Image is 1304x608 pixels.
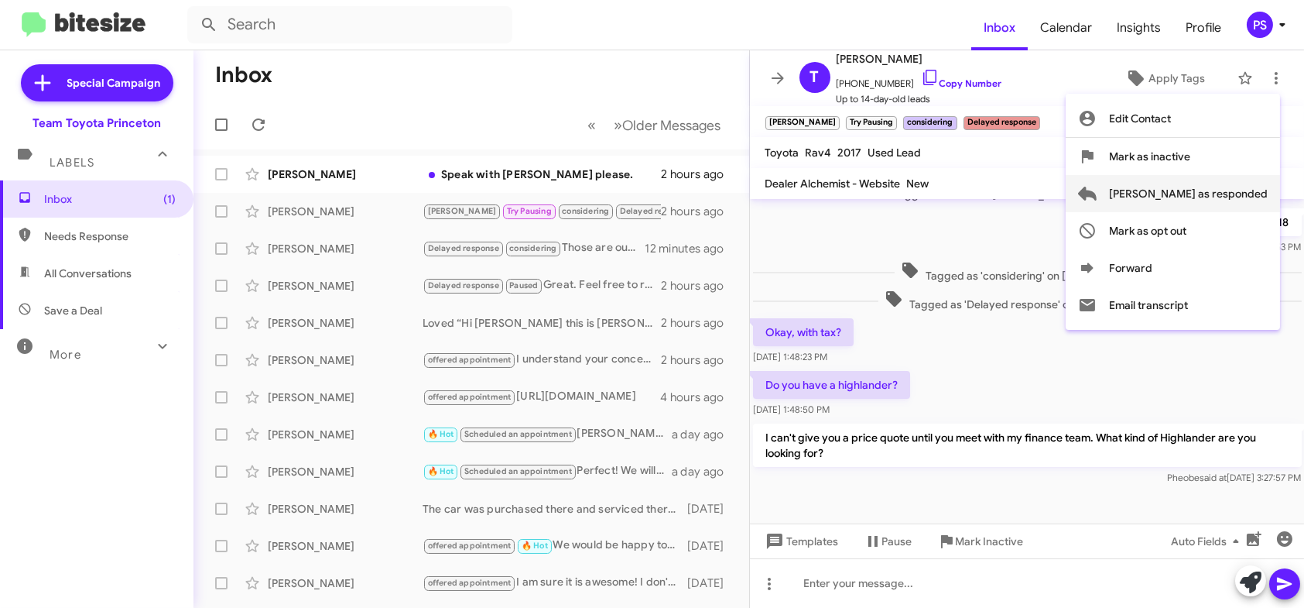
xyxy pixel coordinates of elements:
button: Forward [1066,249,1280,287]
span: Edit Contact [1109,100,1171,137]
span: [PERSON_NAME] as responded [1109,175,1268,212]
span: Mark as opt out [1109,212,1186,249]
span: Mark as inactive [1109,138,1190,175]
button: Email transcript [1066,287,1280,324]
